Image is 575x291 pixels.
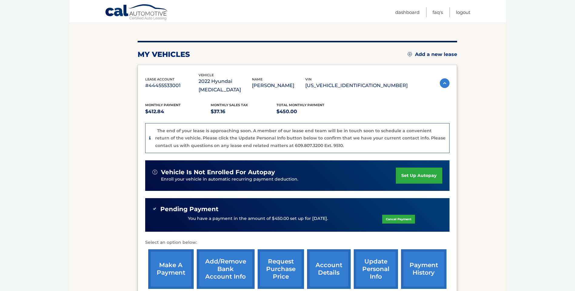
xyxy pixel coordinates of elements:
[199,73,214,77] span: vehicle
[252,81,305,90] p: [PERSON_NAME]
[401,249,446,289] a: payment history
[188,215,328,222] p: You have a payment in the amount of $450.00 set up for [DATE].
[145,77,175,81] span: lease account
[145,81,199,90] p: #44455533001
[148,249,194,289] a: make a payment
[197,249,255,289] a: Add/Remove bank account info
[161,176,396,183] p: Enroll your vehicle in automatic recurring payment deduction.
[211,107,276,116] p: $37.16
[305,77,312,81] span: vin
[305,81,408,90] p: [US_VEHICLE_IDENTIFICATION_NUMBER]
[145,103,181,107] span: Monthly Payment
[138,50,190,59] h2: my vehicles
[433,7,443,17] a: FAQ's
[145,239,450,246] p: Select an option below:
[211,103,248,107] span: Monthly sales Tax
[276,103,324,107] span: Total Monthly Payment
[258,249,304,289] a: request purchase price
[199,77,252,94] p: 2022 Hyundai [MEDICAL_DATA]
[440,78,450,88] img: accordion-active.svg
[456,7,470,17] a: Logout
[276,107,342,116] p: $450.00
[145,107,211,116] p: $412.84
[382,215,415,224] a: Cancel Payment
[105,4,169,21] a: Cal Automotive
[161,168,275,176] span: vehicle is not enrolled for autopay
[152,170,157,175] img: alert-white.svg
[152,207,157,211] img: check-green.svg
[408,52,412,56] img: add.svg
[160,205,219,213] span: Pending Payment
[395,7,420,17] a: Dashboard
[396,168,442,184] a: set up autopay
[252,77,262,81] span: name
[155,128,446,148] p: The end of your lease is approaching soon. A member of our lease end team will be in touch soon t...
[354,249,398,289] a: update personal info
[408,51,457,57] a: Add a new lease
[307,249,351,289] a: account details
